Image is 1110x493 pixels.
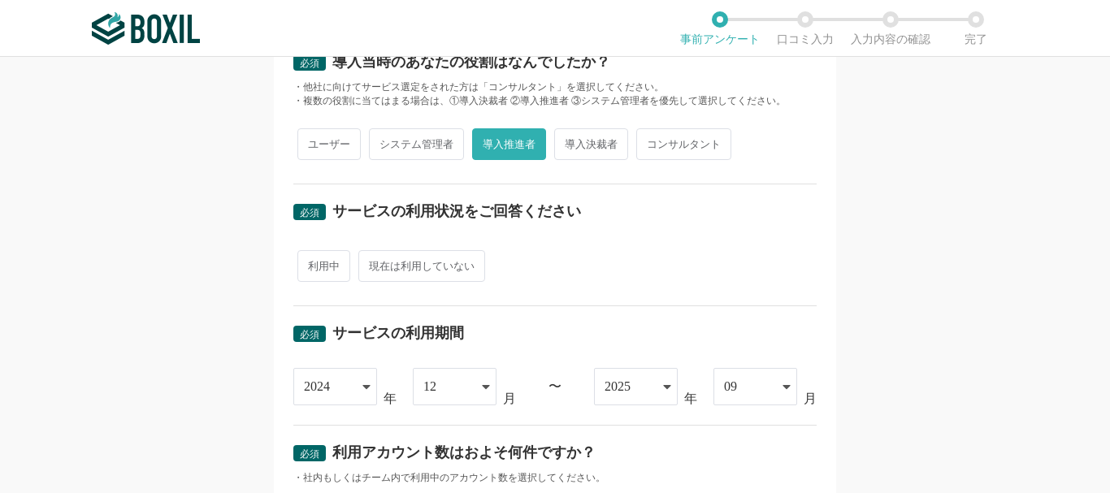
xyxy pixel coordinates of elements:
[804,392,817,405] div: 月
[369,128,464,160] span: システム管理者
[605,369,631,404] div: 2025
[384,392,397,405] div: 年
[503,392,516,405] div: 月
[548,380,562,393] div: 〜
[636,128,731,160] span: コンサルタント
[92,12,200,45] img: ボクシルSaaS_ロゴ
[358,250,485,282] span: 現在は利用していない
[684,392,697,405] div: 年
[472,128,546,160] span: 導入推進者
[423,369,436,404] div: 12
[677,11,762,45] li: 事前アンケート
[332,326,464,340] div: サービスの利用期間
[304,369,330,404] div: 2024
[762,11,848,45] li: 口コミ入力
[300,207,319,218] span: 必須
[297,250,350,282] span: 利用中
[293,471,817,485] div: ・社内もしくはチーム内で利用中のアカウント数を選択してください。
[554,128,628,160] span: 導入決裁者
[300,58,319,69] span: 必須
[293,80,817,94] div: ・他社に向けてサービス選定をされた方は「コンサルタント」を選択してください。
[332,445,596,460] div: 利用アカウント数はおよそ何件ですか？
[724,369,737,404] div: 09
[297,128,361,160] span: ユーザー
[332,54,610,69] div: 導入当時のあなたの役割はなんでしたか？
[332,204,581,218] div: サービスの利用状況をご回答ください
[848,11,933,45] li: 入力内容の確認
[300,448,319,460] span: 必須
[933,11,1018,45] li: 完了
[300,329,319,340] span: 必須
[293,94,817,108] div: ・複数の役割に当てはまる場合は、①導入決裁者 ②導入推進者 ③システム管理者を優先して選択してください。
